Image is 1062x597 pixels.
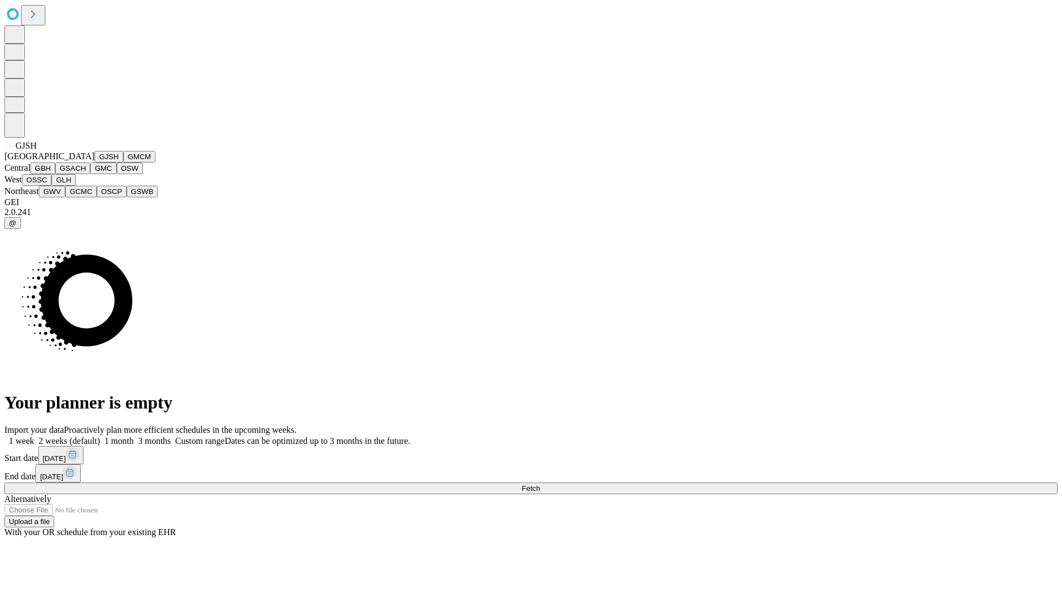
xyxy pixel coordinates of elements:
[4,464,1058,483] div: End date
[4,163,30,172] span: Central
[4,392,1058,413] h1: Your planner is empty
[4,175,22,184] span: West
[9,436,34,446] span: 1 week
[138,436,171,446] span: 3 months
[4,446,1058,464] div: Start date
[4,425,64,434] span: Import your data
[55,163,90,174] button: GSACH
[4,217,21,229] button: @
[4,197,1058,207] div: GEI
[30,163,55,174] button: GBH
[4,186,39,196] span: Northeast
[117,163,143,174] button: OSW
[4,151,95,161] span: [GEOGRAPHIC_DATA]
[64,425,296,434] span: Proactively plan more efficient schedules in the upcoming weeks.
[522,484,540,493] span: Fetch
[38,446,84,464] button: [DATE]
[95,151,123,163] button: GJSH
[43,454,66,463] span: [DATE]
[39,186,65,197] button: GWV
[90,163,116,174] button: GMC
[225,436,410,446] span: Dates can be optimized up to 3 months in the future.
[65,186,97,197] button: GCMC
[4,527,176,537] span: With your OR schedule from your existing EHR
[97,186,127,197] button: OSCP
[4,494,51,504] span: Alternatively
[4,516,54,527] button: Upload a file
[15,141,37,150] span: GJSH
[4,207,1058,217] div: 2.0.241
[123,151,155,163] button: GMCM
[105,436,134,446] span: 1 month
[4,483,1058,494] button: Fetch
[39,436,100,446] span: 2 weeks (default)
[127,186,158,197] button: GSWB
[51,174,75,186] button: GLH
[22,174,52,186] button: OSSC
[9,219,17,227] span: @
[175,436,225,446] span: Custom range
[35,464,81,483] button: [DATE]
[40,473,63,481] span: [DATE]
